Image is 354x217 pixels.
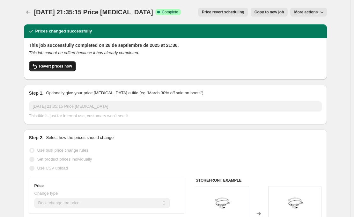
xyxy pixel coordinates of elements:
h6: STOREFRONT EXAMPLE [196,178,322,183]
button: Copy to new job [251,8,288,17]
img: S9350e2d447fa41b9bbd08887d01ba45bI_80x.webp [282,190,308,215]
i: This job cannot be edited because it has already completed. [29,50,139,55]
h2: This job successfully completed on 28 de septiembre de 2025 at 21:36. [29,42,322,48]
p: Optionally give your price [MEDICAL_DATA] a title (eg "March 30% off sale on boots") [46,90,203,96]
span: [DATE] 21:35:15 Price [MEDICAL_DATA] [34,9,153,16]
span: Price revert scheduling [202,10,244,15]
input: 30% off holiday sale [29,101,322,112]
span: Copy to new job [254,10,284,15]
span: Revert prices now [39,64,72,69]
img: S9350e2d447fa41b9bbd08887d01ba45bI_80x.webp [210,190,235,215]
span: Set product prices individually [37,157,92,162]
span: This title is just for internal use, customers won't see it [29,113,128,118]
button: Revert prices now [29,61,76,71]
span: Complete [162,10,178,15]
h2: Prices changed successfully [35,28,92,34]
button: Price change jobs [24,8,33,17]
button: Price revert scheduling [198,8,248,17]
span: Use CSV upload [37,166,68,170]
h3: Price [34,183,44,188]
button: More actions [290,8,327,17]
h2: Step 1. [29,90,44,96]
h2: Step 2. [29,134,44,141]
span: Use bulk price change rules [37,148,88,153]
span: Change type [34,191,58,196]
span: More actions [294,10,318,15]
p: Select how the prices should change [46,134,114,141]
